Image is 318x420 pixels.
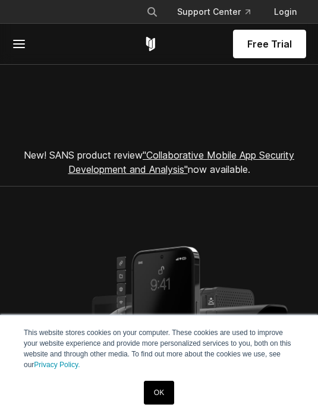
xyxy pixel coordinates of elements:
a: OK [144,381,174,405]
span: Free Trial [247,37,292,51]
a: Privacy Policy. [34,361,80,369]
a: Support Center [168,1,260,23]
a: Corellium Home [143,37,158,51]
a: Login [265,1,306,23]
div: Navigation Menu [137,1,306,23]
a: Free Trial [233,30,306,58]
span: New! SANS product review now available. [24,149,294,175]
button: Search [141,1,163,23]
p: This website stores cookies on your computer. These cookies are used to improve your website expe... [24,327,294,370]
a: "Collaborative Mobile App Security Development and Analysis" [68,149,295,175]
